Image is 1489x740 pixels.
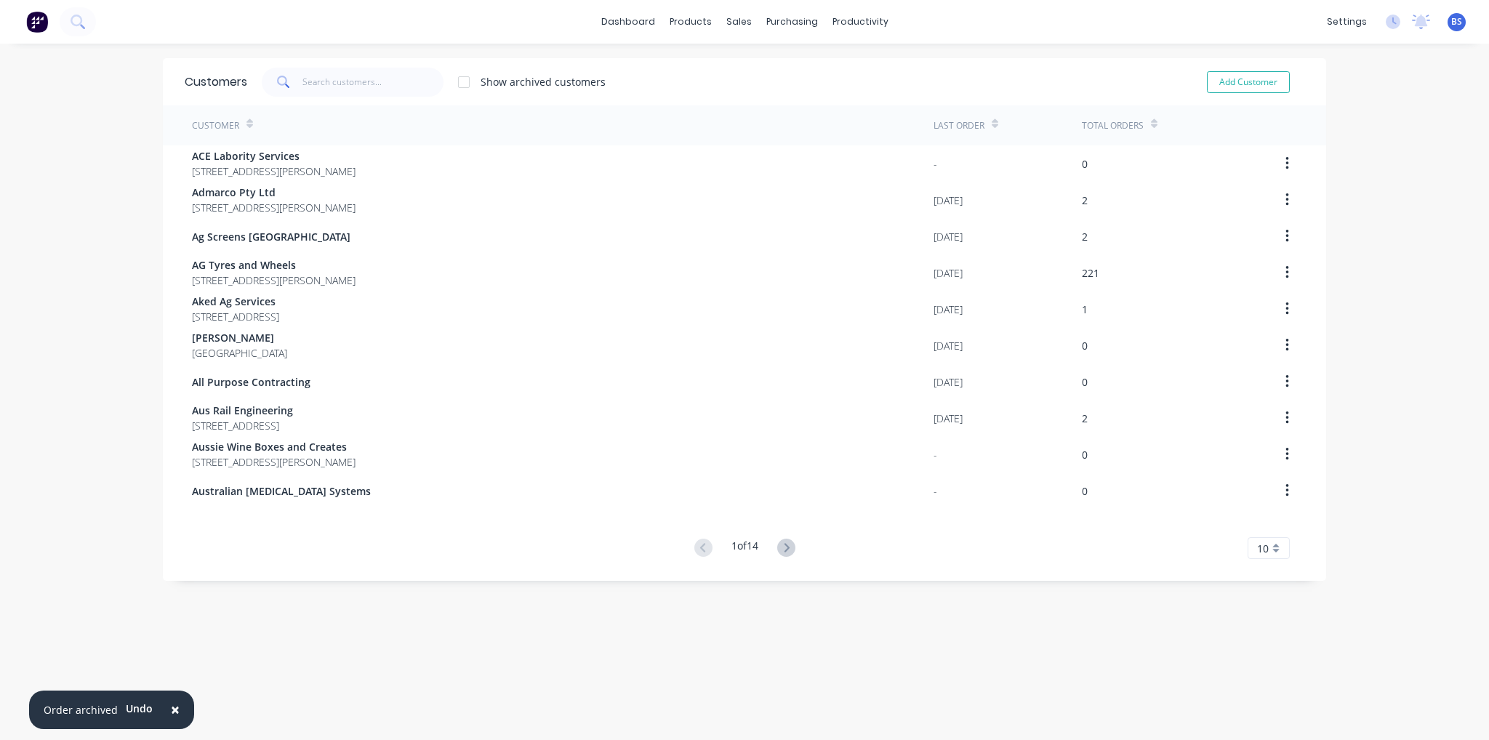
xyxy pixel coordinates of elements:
span: BS [1451,15,1462,28]
span: Ag Screens [GEOGRAPHIC_DATA] [192,229,350,244]
div: 221 [1082,265,1099,281]
div: [DATE] [934,338,963,353]
div: products [662,11,719,33]
div: Customers [185,73,247,91]
div: sales [719,11,759,33]
div: 0 [1082,483,1088,499]
img: Factory [26,11,48,33]
div: settings [1320,11,1374,33]
span: × [171,699,180,720]
button: Add Customer [1207,71,1290,93]
div: Total Orders [1082,119,1144,132]
div: productivity [825,11,896,33]
span: [STREET_ADDRESS][PERSON_NAME] [192,164,356,179]
div: Last Order [934,119,984,132]
span: Admarco Pty Ltd [192,185,356,200]
div: - [934,483,937,499]
span: 10 [1257,541,1269,556]
span: AG Tyres and Wheels [192,257,356,273]
div: [DATE] [934,229,963,244]
span: [STREET_ADDRESS] [192,309,279,324]
span: Aus Rail Engineering [192,403,293,418]
div: 0 [1082,374,1088,390]
div: [DATE] [934,265,963,281]
span: Aussie Wine Boxes and Creates [192,439,356,454]
button: Undo [118,698,161,720]
span: [STREET_ADDRESS] [192,418,293,433]
div: 2 [1082,229,1088,244]
div: - [934,156,937,172]
div: 0 [1082,156,1088,172]
span: All Purpose Contracting [192,374,310,390]
div: 0 [1082,447,1088,462]
div: 1 [1082,302,1088,317]
div: purchasing [759,11,825,33]
span: [GEOGRAPHIC_DATA] [192,345,287,361]
a: dashboard [594,11,662,33]
span: [PERSON_NAME] [192,330,287,345]
div: 2 [1082,193,1088,208]
span: [STREET_ADDRESS][PERSON_NAME] [192,200,356,215]
span: [STREET_ADDRESS][PERSON_NAME] [192,273,356,288]
div: [DATE] [934,302,963,317]
div: 2 [1082,411,1088,426]
div: [DATE] [934,374,963,390]
button: Close [156,693,194,728]
div: 0 [1082,338,1088,353]
span: [STREET_ADDRESS][PERSON_NAME] [192,454,356,470]
div: 1 of 14 [731,538,758,559]
span: Australian [MEDICAL_DATA] Systems [192,483,371,499]
div: Show archived customers [481,74,606,89]
div: [DATE] [934,411,963,426]
div: - [934,447,937,462]
div: [DATE] [934,193,963,208]
span: ACE Labority Services [192,148,356,164]
span: Aked Ag Services [192,294,279,309]
div: Customer [192,119,239,132]
div: Order archived [44,702,118,717]
input: Search customers... [302,68,444,97]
